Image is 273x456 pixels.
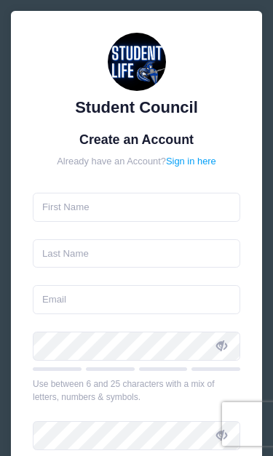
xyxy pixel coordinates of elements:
input: Last Name [33,239,240,268]
h1: Create an Account [33,132,240,148]
input: Email [33,285,240,314]
a: Sign in here [166,156,216,167]
div: Use between 6 and 25 characters with a mix of letters, numbers & symbols. [33,377,240,404]
img: Student Council [108,33,166,91]
input: First Name [33,193,240,222]
div: Already have an Account? [33,154,240,168]
div: Student Council [33,95,240,119]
